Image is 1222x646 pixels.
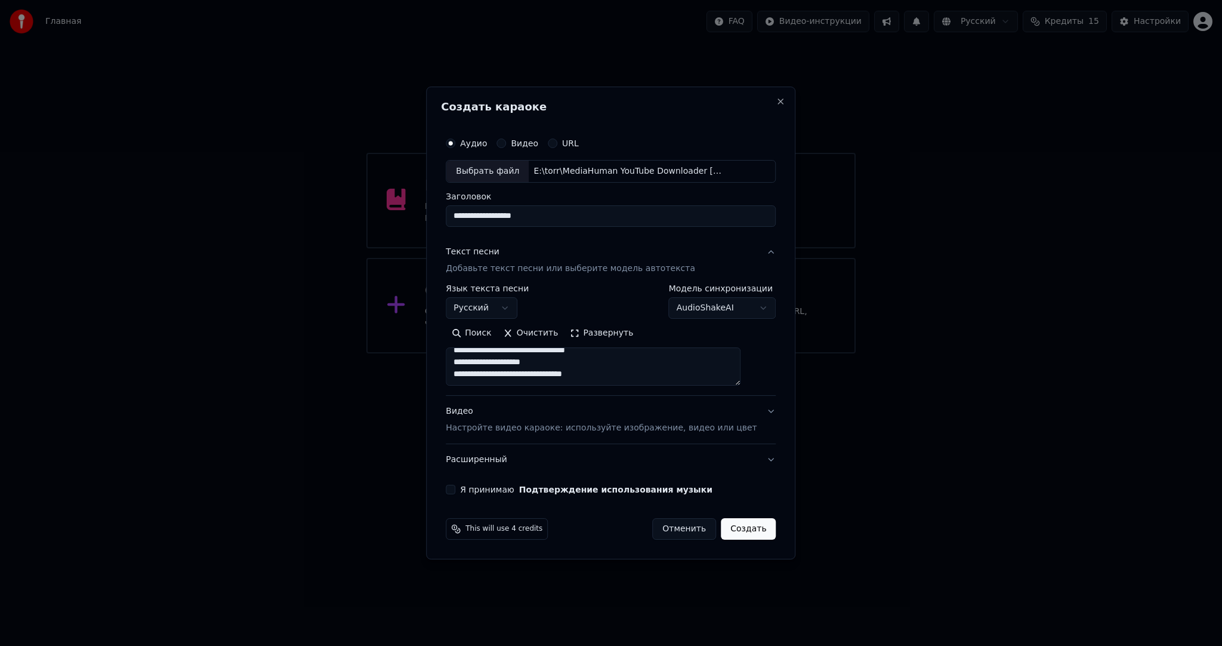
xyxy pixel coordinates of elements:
[652,518,716,540] button: Отменить
[498,324,564,343] button: Очистить
[446,161,529,182] div: Выбрать файл
[446,396,776,444] button: ВидеоНастройте видео караоке: используйте изображение, видео или цвет
[519,485,712,494] button: Я принимаю
[529,165,732,177] div: E:\torr\MediaHuman YouTube Downloader [DATE] (2107) Portable\MediaHuman YouTube Downloader Portab...
[446,263,695,275] p: Добавьте текст песни или выберите модель автотекста
[460,139,487,147] label: Аудио
[446,284,529,293] label: Язык текста песни
[460,485,712,494] label: Я принимаю
[446,324,497,343] button: Поиск
[511,139,538,147] label: Видео
[446,405,757,434] div: Видео
[446,284,776,395] div: Текст песниДобавьте текст песни или выберите модель автотекста
[446,422,757,434] p: Настройте видео караоке: используйте изображение, видео или цвет
[446,444,776,475] button: Расширенный
[446,246,499,258] div: Текст песни
[564,324,639,343] button: Развернуть
[465,524,542,534] span: This will use 4 credits
[441,101,780,112] h2: Создать караоке
[446,192,776,201] label: Заголовок
[669,284,776,293] label: Модель синхронизации
[562,139,579,147] label: URL
[446,236,776,284] button: Текст песниДобавьте текст песни или выберите модель автотекста
[721,518,776,540] button: Создать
